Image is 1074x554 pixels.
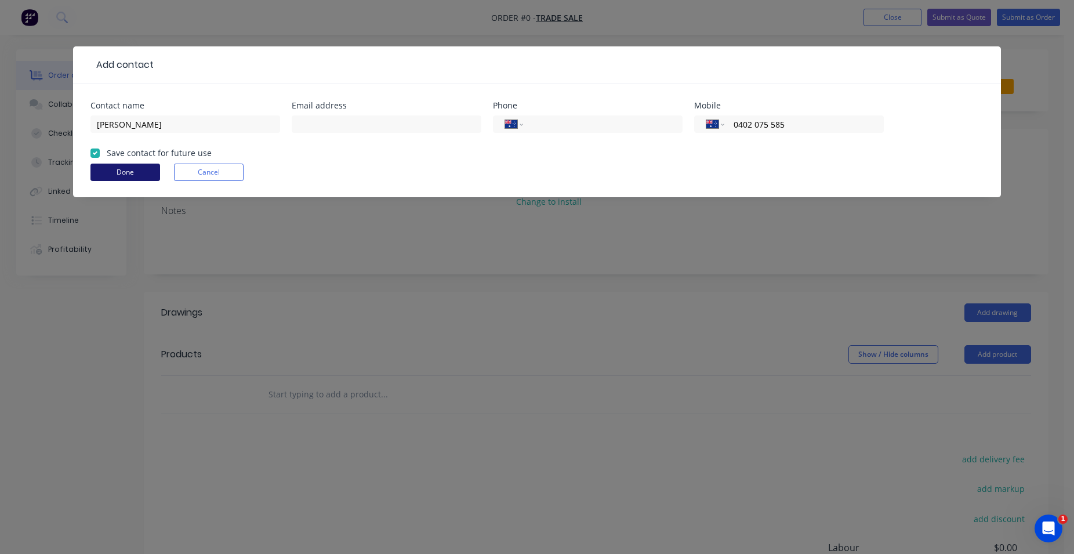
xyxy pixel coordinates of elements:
button: Cancel [174,164,244,181]
iframe: Intercom live chat [1035,515,1062,542]
div: Contact name [90,102,280,110]
div: Email address [292,102,481,110]
button: Done [90,164,160,181]
label: Save contact for future use [107,147,212,159]
div: Phone [493,102,683,110]
div: Mobile [694,102,884,110]
span: 1 [1058,515,1068,524]
div: Add contact [90,58,154,72]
